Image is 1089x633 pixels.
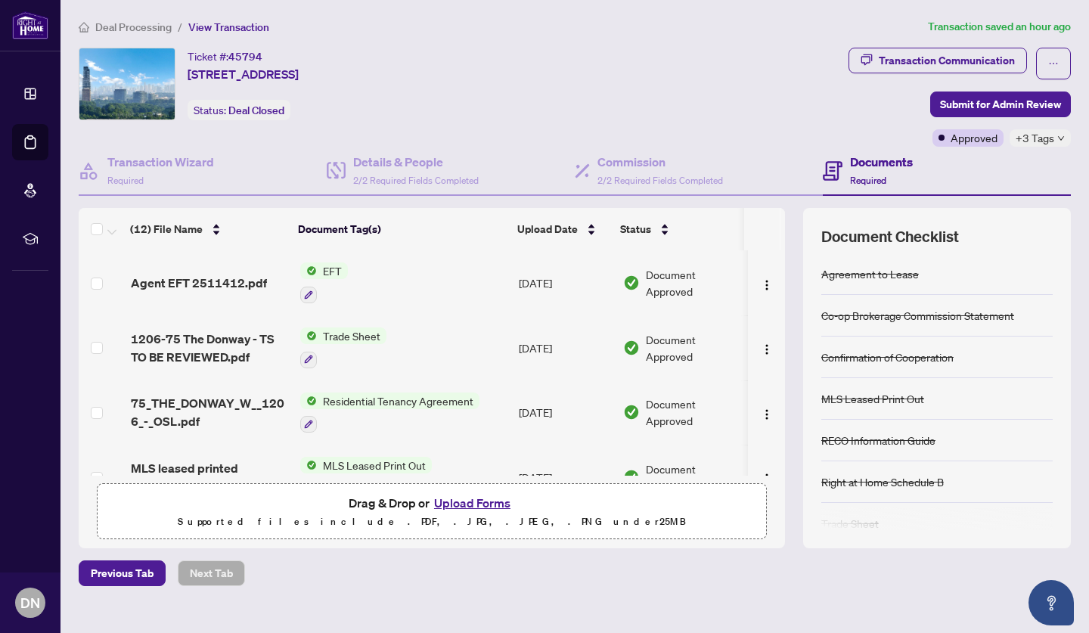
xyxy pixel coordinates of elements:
h4: Details & People [353,153,479,171]
td: [DATE] [513,445,617,510]
img: Logo [761,408,773,420]
img: Document Status [623,404,640,420]
button: Transaction Communication [849,48,1027,73]
span: Upload Date [517,221,578,237]
span: Document Approved [646,461,742,494]
span: Document Approved [646,266,742,299]
span: Required [850,175,886,186]
img: Document Status [623,469,640,486]
div: Ticket #: [188,48,262,65]
h4: Commission [597,153,723,171]
p: Supported files include .PDF, .JPG, .JPEG, .PNG under 25 MB [107,513,757,531]
span: (12) File Name [130,221,203,237]
span: Document Approved [646,396,742,429]
span: 1206-75 The Donway - TS TO BE REVIEWED.pdf [131,330,288,366]
button: Submit for Admin Review [930,92,1071,117]
button: Logo [755,336,779,360]
span: DN [20,592,40,613]
span: Status [620,221,651,237]
span: Residential Tenancy Agreement [317,393,479,409]
span: Trade Sheet [317,327,386,344]
td: [DATE] [513,380,617,445]
span: [STREET_ADDRESS] [188,65,299,83]
button: Logo [755,465,779,489]
span: Deal Closed [228,104,284,117]
article: Transaction saved an hour ago [928,18,1071,36]
span: 2/2 Required Fields Completed [597,175,723,186]
img: Status Icon [300,262,317,279]
div: RECO Information Guide [821,432,935,448]
span: Deal Processing [95,20,172,34]
button: Status IconResidential Tenancy Agreement [300,393,479,433]
div: Agreement to Lease [821,265,919,282]
div: Transaction Communication [879,48,1015,73]
button: Next Tab [178,560,245,586]
img: Logo [761,343,773,355]
span: +3 Tags [1016,129,1054,147]
span: home [79,22,89,33]
span: MLS leased printed [STREET_ADDRESS][GEOGRAPHIC_DATA] - [DATE].pdf [131,459,288,495]
div: Co-op Brokerage Commission Statement [821,307,1014,324]
span: Drag & Drop or [349,493,515,513]
img: logo [12,11,48,39]
li: / [178,18,182,36]
td: [DATE] [513,315,617,380]
img: Document Status [623,275,640,291]
img: Logo [761,279,773,291]
th: Status [614,208,743,250]
img: Logo [761,473,773,485]
span: EFT [317,262,348,279]
h4: Transaction Wizard [107,153,214,171]
span: Previous Tab [91,561,154,585]
span: Required [107,175,144,186]
span: Document Approved [646,331,742,365]
th: Document Tag(s) [292,208,511,250]
span: Drag & Drop orUpload FormsSupported files include .PDF, .JPG, .JPEG, .PNG under25MB [98,484,766,540]
button: Status IconTrade Sheet [300,327,386,368]
button: Status IconMLS Leased Print Out [300,457,432,498]
span: down [1057,135,1065,142]
th: (12) File Name [124,208,291,250]
span: MLS Leased Print Out [317,457,432,473]
img: Status Icon [300,393,317,409]
div: Status: [188,100,290,120]
button: Upload Forms [430,493,515,513]
span: 2/2 Required Fields Completed [353,175,479,186]
span: Agent EFT 2511412.pdf [131,274,267,292]
span: Submit for Admin Review [940,92,1061,116]
td: [DATE] [513,250,617,315]
button: Previous Tab [79,560,166,586]
span: ellipsis [1048,58,1059,69]
div: Confirmation of Cooperation [821,349,954,365]
div: Right at Home Schedule B [821,473,944,490]
span: Document Checklist [821,226,959,247]
div: MLS Leased Print Out [821,390,924,407]
img: Document Status [623,340,640,356]
button: Status IconEFT [300,262,348,303]
button: Open asap [1028,580,1074,625]
span: 45794 [228,50,262,64]
span: View Transaction [188,20,269,34]
img: Status Icon [300,457,317,473]
button: Logo [755,400,779,424]
span: 75_THE_DONWAY_W__1206_-_OSL.pdf [131,394,288,430]
button: Logo [755,271,779,295]
th: Upload Date [511,208,615,250]
span: Approved [951,129,997,146]
h4: Documents [850,153,913,171]
img: Status Icon [300,327,317,344]
img: IMG-C12293754_1.jpg [79,48,175,119]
